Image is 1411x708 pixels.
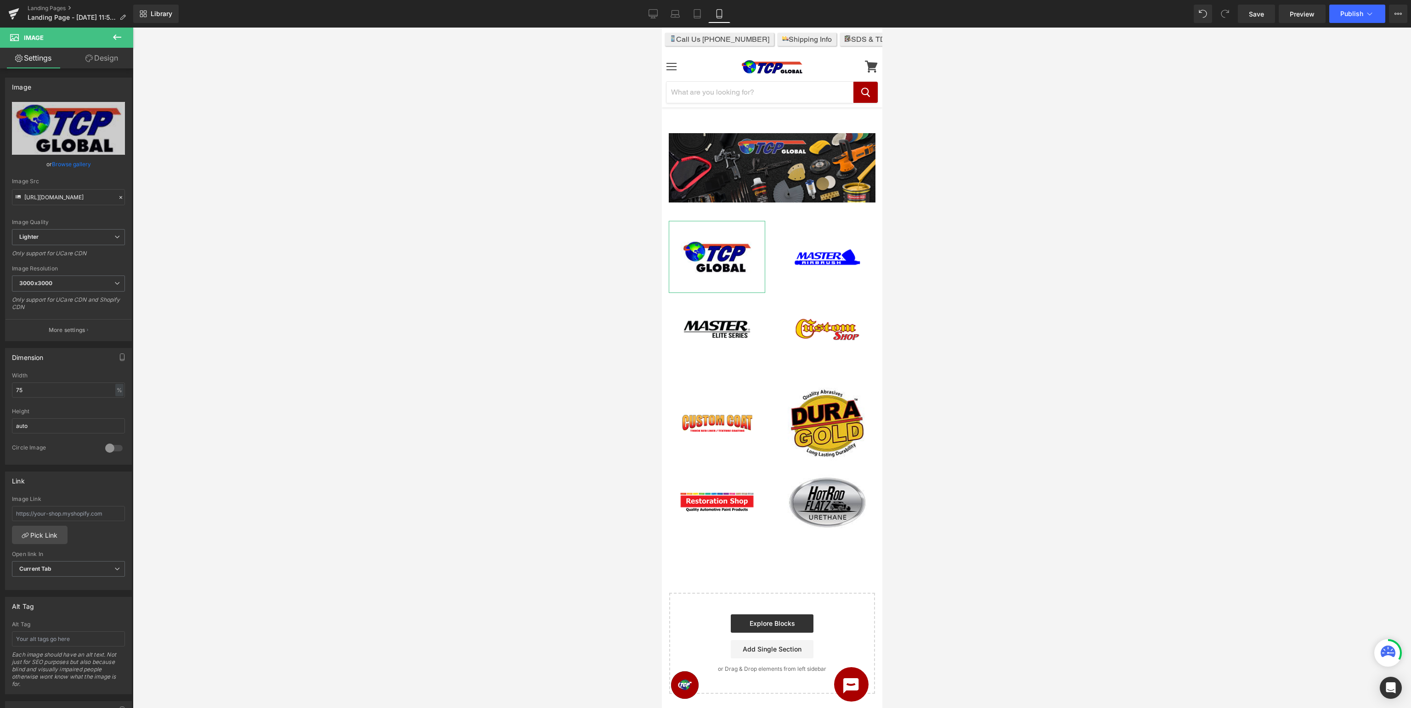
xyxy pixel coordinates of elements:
[12,621,125,628] div: Alt Tag
[12,382,125,398] input: auto
[12,597,34,610] div: Alt Tag
[12,219,125,225] div: Image Quality
[5,54,192,75] input: Search
[642,5,664,23] a: Desktop
[664,5,686,23] a: Laptop
[1380,677,1402,699] div: Open Intercom Messenger
[12,78,31,91] div: Image
[12,551,125,557] div: Open link In
[8,8,14,14] img: smartphone.svg
[1329,5,1385,23] button: Publish
[12,472,25,485] div: Link
[12,408,125,415] div: Height
[12,496,125,502] div: Image Link
[12,506,125,521] input: https://your-shop.myshopify.com
[24,34,44,41] span: Image
[192,54,216,75] button: Search
[12,418,125,433] input: auto
[133,5,179,23] a: New Library
[12,348,44,361] div: Dimension
[1216,5,1234,23] button: Redo
[12,178,125,185] div: Image Src
[1340,10,1363,17] span: Publish
[49,326,85,334] p: More settings
[6,319,131,341] button: More settings
[708,5,730,23] a: Mobile
[3,6,112,18] a: Call Us [PHONE_NUMBER]
[69,587,152,605] a: Explore Blocks
[1290,9,1315,19] span: Preview
[9,644,37,671] iframe: Button to open loyalty program pop-up
[52,156,91,172] a: Browse gallery
[12,372,125,379] div: Width
[12,189,125,205] input: Link
[12,631,125,646] input: Your alt tags go here
[1279,5,1326,23] a: Preview
[115,384,124,396] div: %
[183,8,189,14] img: checklist.svg
[120,8,127,14] img: delivery-truck_4009be93-b750-4772-8b50-7d9b6cf6188a.svg
[1194,5,1212,23] button: Undo
[19,565,52,572] b: Current Tab
[686,5,708,23] a: Tablet
[12,651,125,694] div: Each image should have an alt text. Not just for SEO purposes but also because blind and visually...
[178,6,258,18] a: SDS & TDS Sheets
[19,280,52,287] b: 3000x3000
[151,10,172,18] span: Library
[22,638,198,645] p: or Drag & Drop elements from left sidebar
[28,5,133,12] a: Landing Pages
[12,265,125,272] div: Image Resolution
[116,6,175,18] a: Shipping Info
[12,444,96,454] div: Circle Image
[28,14,116,21] span: Landing Page - [DATE] 11:58:13
[12,526,68,544] a: Pick Link
[1249,9,1264,19] span: Save
[1389,5,1407,23] button: More
[69,612,152,631] a: Add Single Section
[12,250,125,263] div: Only support for UCare CDN
[12,296,125,317] div: Only support for UCare CDN and Shopify CDN
[12,159,125,169] div: or
[68,48,135,68] a: Design
[19,233,39,240] b: Lighter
